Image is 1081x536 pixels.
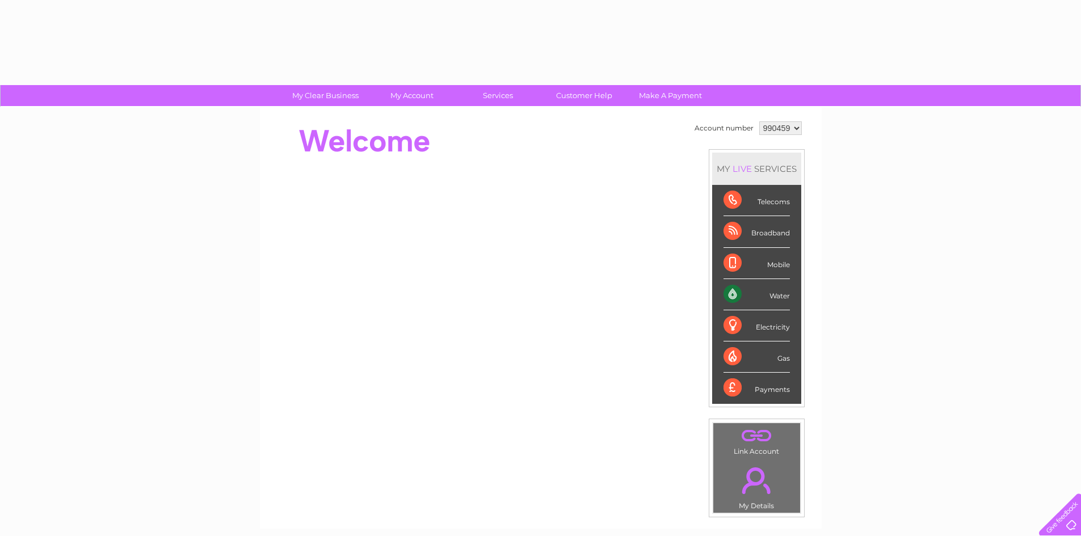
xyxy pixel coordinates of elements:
[724,216,790,247] div: Broadband
[716,461,797,500] a: .
[724,185,790,216] div: Telecoms
[279,85,372,106] a: My Clear Business
[724,248,790,279] div: Mobile
[713,458,801,513] td: My Details
[692,119,756,138] td: Account number
[365,85,459,106] a: My Account
[537,85,631,106] a: Customer Help
[730,163,754,174] div: LIVE
[451,85,545,106] a: Services
[724,310,790,341] div: Electricity
[624,85,717,106] a: Make A Payment
[724,373,790,403] div: Payments
[712,153,801,185] div: MY SERVICES
[713,423,801,458] td: Link Account
[716,426,797,446] a: .
[724,279,790,310] div: Water
[724,341,790,373] div: Gas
